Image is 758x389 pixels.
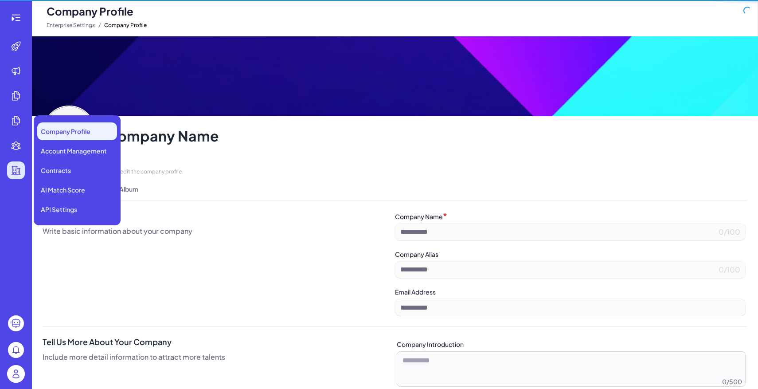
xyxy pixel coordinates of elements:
span: Write basic information about your company [43,226,395,236]
label: Company Name [395,212,443,220]
label: Company Alias [395,250,438,258]
span: / [98,20,101,31]
span: Company Profile [104,20,147,31]
span: Company Name [106,127,747,159]
span: Notice: only the root user can edit the company profile. [46,168,747,176]
span: API Settings [41,205,77,214]
label: Company Introduction [397,340,464,348]
div: 0 / 500 [722,377,742,386]
label: Email Address [395,288,436,296]
span: Company Profile [47,4,133,18]
span: Basic Information [43,210,395,222]
span: Account Management [41,146,107,155]
img: 62cf91bae6e441898ee106b491ed5f91.png [32,36,758,116]
span: Contracts [41,166,71,175]
span: Tell Us More About Your Company [43,336,395,348]
span: AI Match Score [41,185,85,194]
span: Include more detail information to attract more talents [43,352,395,362]
img: user_logo.png [7,365,25,383]
span: Company Profile [41,127,90,136]
img: company_logo.png [43,106,96,159]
